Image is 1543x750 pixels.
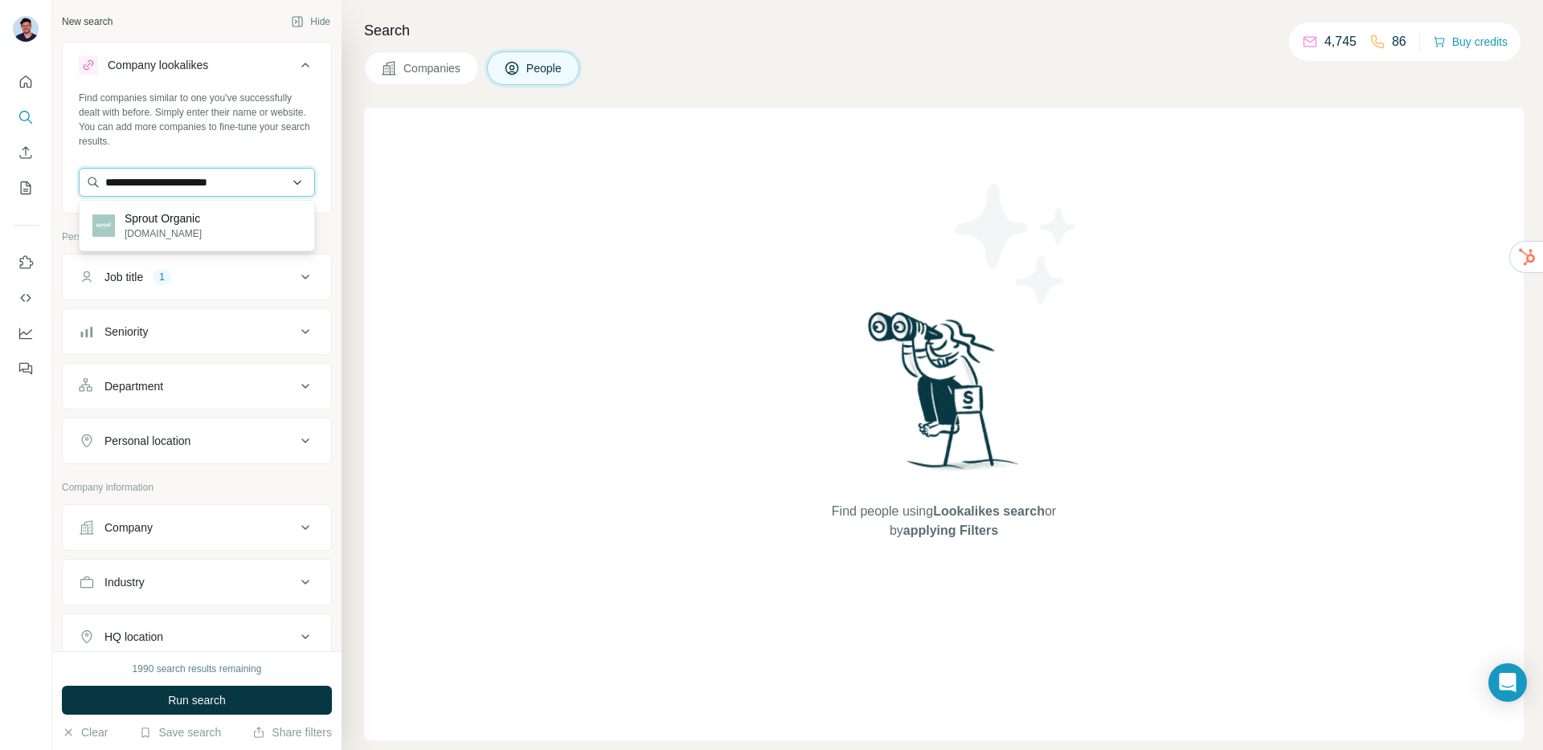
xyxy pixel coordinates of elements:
p: 86 [1392,32,1406,51]
p: 4,745 [1324,32,1357,51]
div: Personal location [104,433,190,449]
button: My lists [13,173,39,202]
span: Companies [403,60,462,76]
div: Department [104,378,163,394]
button: Company lookalikes [63,46,331,91]
div: Open Intercom Messenger [1488,663,1527,702]
button: Feedback [13,354,39,383]
p: Company information [62,480,332,495]
button: Seniority [63,312,331,351]
button: Share filters [252,724,332,740]
span: Find people using or by [815,502,1072,540]
span: applying Filters [903,524,998,537]
button: Job title1 [63,258,331,296]
span: Run search [168,692,226,708]
button: Company [63,508,331,547]
img: Sprout Organic [92,214,115,237]
button: HQ location [63,618,331,656]
button: Dashboard [13,319,39,348]
p: Personal information [62,230,332,244]
div: 1 [153,270,171,284]
button: Use Surfe API [13,283,39,312]
img: Surfe Illustration - Woman searching with binoculars [861,308,1028,487]
button: Use Surfe on LinkedIn [13,248,39,277]
button: Industry [63,563,331,601]
button: Save search [139,724,221,740]
p: Sprout Organic [125,210,202,226]
div: HQ location [104,629,163,645]
div: Job title [104,269,143,285]
div: Find companies similar to one you've successfully dealt with before. Simply enter their name or w... [79,91,315,149]
button: Quick start [13,67,39,96]
button: Department [63,367,331,406]
div: New search [62,14,113,29]
h4: Search [364,19,1524,42]
div: Company lookalikes [108,57,208,73]
button: Run search [62,686,332,715]
div: Seniority [104,324,148,340]
div: Industry [104,574,145,590]
button: Hide [280,10,342,34]
div: Company [104,520,153,536]
img: Surfe Illustration - Stars [944,172,1089,316]
button: Search [13,103,39,132]
button: Personal location [63,422,331,460]
button: Enrich CSV [13,138,39,167]
span: Lookalikes search [933,504,1045,518]
div: 1990 search results remaining [133,662,262,676]
span: People [526,60,563,76]
button: Buy credits [1433,31,1508,53]
p: [DOMAIN_NAME] [125,226,202,241]
button: Clear [62,724,108,740]
img: Avatar [13,16,39,42]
